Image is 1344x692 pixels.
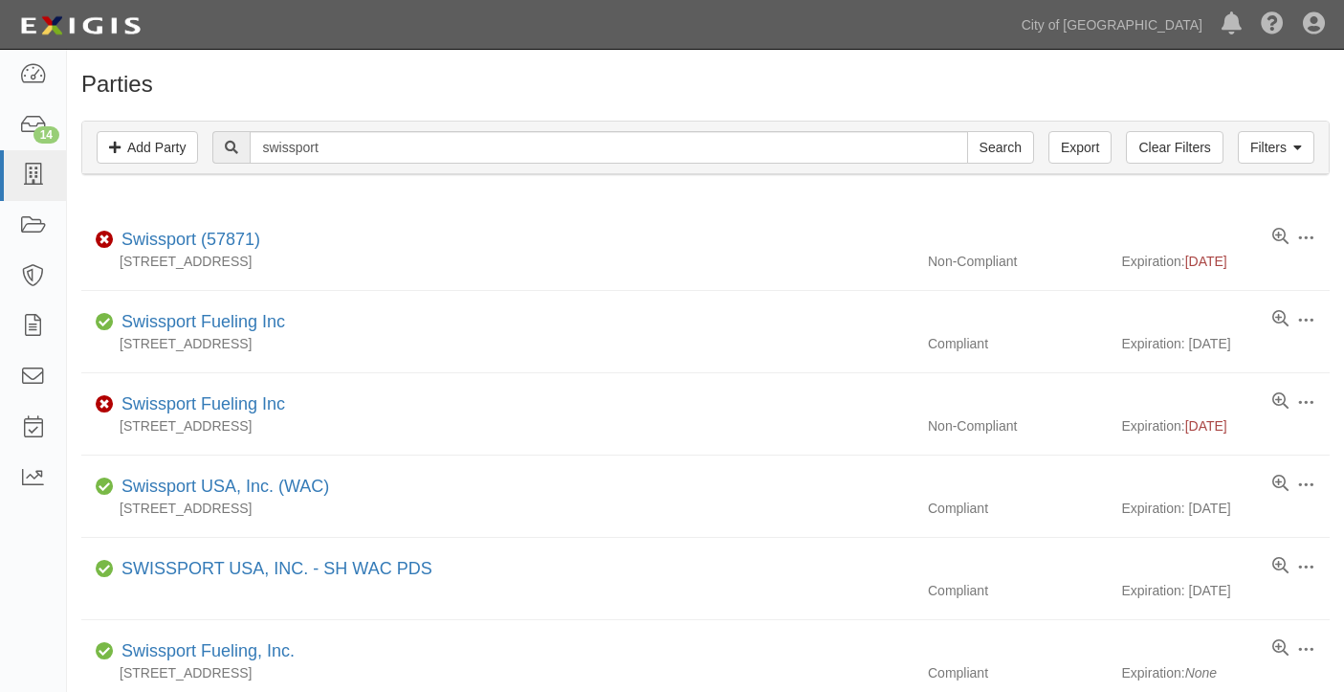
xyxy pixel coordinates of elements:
[914,252,1122,271] div: Non-Compliant
[1012,6,1212,44] a: City of [GEOGRAPHIC_DATA]
[914,581,1122,600] div: Compliant
[81,334,914,353] div: [STREET_ADDRESS]
[81,499,914,518] div: [STREET_ADDRESS]
[96,563,114,576] i: Compliant
[1272,557,1289,576] a: View results summary
[81,663,914,682] div: [STREET_ADDRESS]
[1272,228,1289,247] a: View results summary
[914,416,1122,435] div: Non-Compliant
[121,230,260,249] a: Swissport (57871)
[1122,581,1331,600] div: Expiration: [DATE]
[81,252,914,271] div: [STREET_ADDRESS]
[121,559,432,578] a: SWISSPORT USA, INC. - SH WAC PDS
[14,9,146,43] img: logo-5460c22ac91f19d4615b14bd174203de0afe785f0fc80cf4dbbc73dc1793850b.png
[33,126,59,144] div: 14
[81,72,1330,97] h1: Parties
[1122,663,1331,682] div: Expiration:
[1185,418,1227,434] span: [DATE]
[1272,392,1289,412] a: View results summary
[114,639,295,664] div: Swissport Fueling, Inc.
[1122,334,1331,353] div: Expiration: [DATE]
[97,131,198,164] a: Add Party
[121,477,329,496] a: Swissport USA, Inc. (WAC)
[1272,310,1289,329] a: View results summary
[121,641,295,660] a: Swissport Fueling, Inc.
[121,394,285,413] a: Swissport Fueling Inc
[967,131,1034,164] input: Search
[96,645,114,659] i: Compliant
[96,398,114,412] i: Non-Compliant
[1185,665,1217,681] i: None
[1122,252,1331,271] div: Expiration:
[914,499,1122,518] div: Compliant
[96,234,114,247] i: Non-Compliant
[114,557,432,582] div: SWISSPORT USA, INC. - SH WAC PDS
[114,475,329,500] div: Swissport USA, Inc. (WAC)
[1272,475,1289,494] a: View results summary
[1126,131,1223,164] a: Clear Filters
[1048,131,1112,164] a: Export
[114,310,285,335] div: Swissport Fueling Inc
[250,131,967,164] input: Search
[114,392,285,417] div: Swissport Fueling Inc
[1238,131,1314,164] a: Filters
[114,228,260,253] div: Swissport (57871)
[121,312,285,331] a: Swissport Fueling Inc
[1272,639,1289,659] a: View results summary
[96,316,114,329] i: Compliant
[96,480,114,494] i: Compliant
[914,663,1122,682] div: Compliant
[1185,254,1227,269] span: [DATE]
[1261,13,1284,36] i: Help Center - Complianz
[914,334,1122,353] div: Compliant
[81,416,914,435] div: [STREET_ADDRESS]
[1122,499,1331,518] div: Expiration: [DATE]
[1122,416,1331,435] div: Expiration:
